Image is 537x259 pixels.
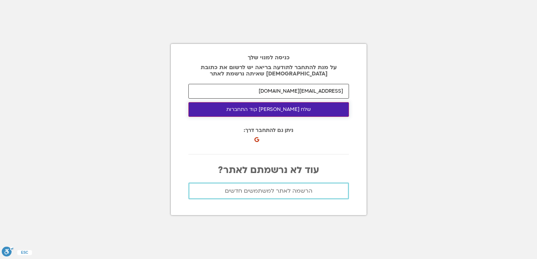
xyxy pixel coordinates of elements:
[256,129,333,145] iframe: כפתור לכניסה באמצעות חשבון Google
[188,182,349,199] a: הרשמה לאתר למשתמשים חדשים
[188,102,349,117] button: שלח [PERSON_NAME] קוד התחברות
[188,54,349,61] h2: כניסה למנוי שלך
[188,84,349,99] input: האימייל איתו נרשמת לאתר
[188,64,349,77] p: על מנת להתחבר לתודעה בריאה יש לרשום את כתובת [DEMOGRAPHIC_DATA] שאיתה נרשמת לאתר
[225,188,312,194] span: הרשמה לאתר למשתמשים חדשים
[188,165,349,175] p: עוד לא נרשמתם לאתר?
